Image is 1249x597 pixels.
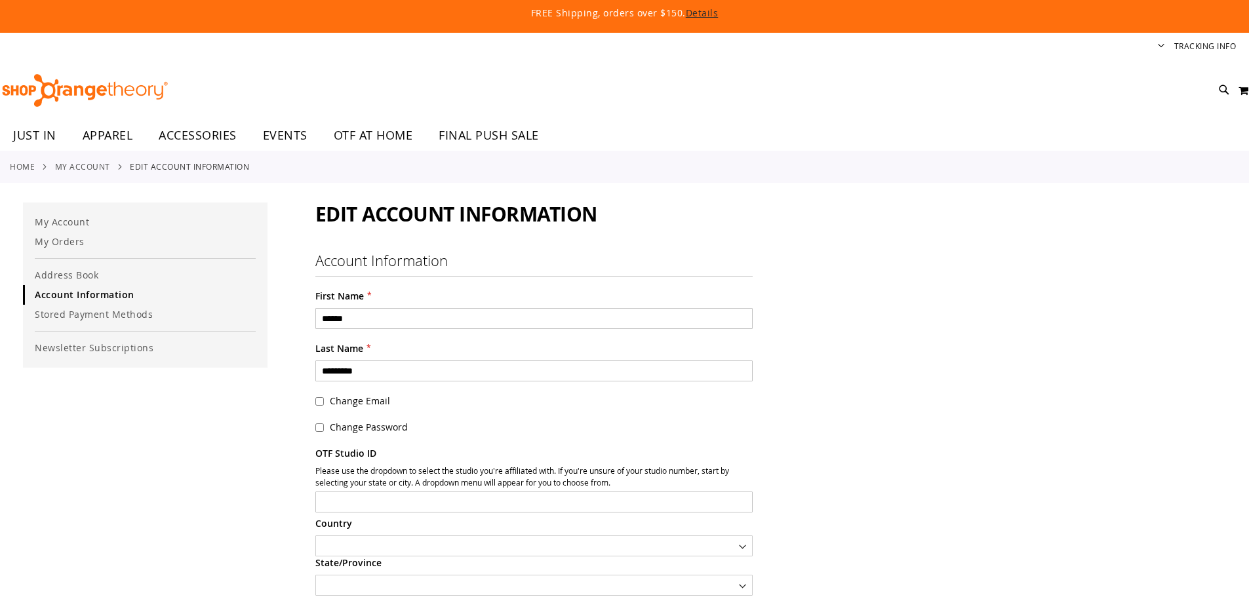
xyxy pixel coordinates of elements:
[146,121,250,151] a: ACCESSORIES
[439,121,539,150] span: FINAL PUSH SALE
[231,7,1018,20] p: FREE Shipping, orders over $150.
[1174,41,1237,52] a: Tracking Info
[13,121,56,150] span: JUST IN
[69,121,146,151] a: APPAREL
[83,121,133,150] span: APPAREL
[263,121,307,150] span: EVENTS
[159,121,237,150] span: ACCESSORIES
[23,338,268,358] a: Newsletter Subscriptions
[23,212,268,232] a: My Account
[1158,41,1164,53] button: Account menu
[315,447,376,459] span: OTF Studio ID
[315,465,753,491] p: Please use the dropdown to select the studio you're affiliated with. If you're unsure of your stu...
[315,517,352,530] span: Country
[23,265,268,285] a: Address Book
[23,285,268,305] a: Account Information
[426,121,552,151] a: FINAL PUSH SALE
[130,161,249,172] strong: Edit Account Information
[330,395,390,407] span: Change Email
[321,121,426,151] a: OTF AT HOME
[315,201,597,227] span: Edit Account Information
[330,421,408,433] span: Change Password
[686,7,719,19] a: Details
[315,290,364,303] span: First Name
[315,556,382,569] span: State/Province
[315,251,448,270] span: Account Information
[55,161,110,172] a: My Account
[10,161,35,172] a: Home
[315,342,363,355] span: Last Name
[250,121,321,151] a: EVENTS
[23,305,268,324] a: Stored Payment Methods
[23,232,268,252] a: My Orders
[334,121,413,150] span: OTF AT HOME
